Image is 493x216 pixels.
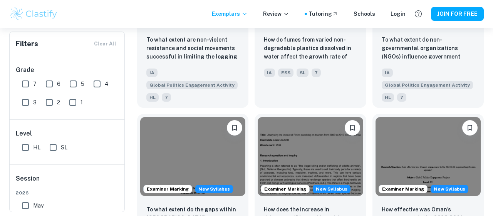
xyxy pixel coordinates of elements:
p: Review [263,10,289,18]
span: IA [146,69,158,77]
span: SL [61,143,67,152]
span: IA [264,69,275,77]
div: Starting from the May 2026 session, the Global Politics Engagement Activity requirements have cha... [195,185,233,193]
span: IA [382,69,393,77]
span: 1 [80,98,83,107]
p: Exemplars [212,10,248,18]
h6: Grade [16,65,119,75]
button: Help and Feedback [412,7,425,20]
span: ESS [278,69,293,77]
h6: Filters [16,39,38,49]
span: HL [146,93,159,102]
button: Please log in to bookmark exemplars [462,120,478,136]
span: Examiner Marking [144,186,192,193]
span: Global Politics Engagement Activity [382,81,473,89]
div: Starting from the May 2026 session, the Global Politics Engagement Activity requirements have cha... [431,185,468,193]
p: To what extent are non-violent resistance and social movements successful in limiting the logging... [146,35,239,62]
span: Global Politics Engagement Activity [146,81,238,89]
span: 5 [81,80,84,88]
span: 7 [312,69,321,77]
span: 7 [162,93,171,102]
span: 6 [57,80,60,88]
span: SL [297,69,309,77]
p: How do fumes from varied non-degradable plastics dissolved in water affect the growth rate of Duc... [264,35,357,62]
button: Please log in to bookmark exemplars [345,120,360,136]
span: 2026 [16,189,119,196]
img: Global Politics Engagement Activity IA example thumbnail: How effective was Oman’s engagement to t [376,117,481,196]
h6: Level [16,129,119,138]
span: 3 [33,98,37,107]
p: To what extent do non-governmental organizations (NGOs) influence government policy regarding cli... [382,35,475,62]
span: New Syllabus [313,185,350,193]
a: Schools [354,10,375,18]
span: 2 [57,98,60,107]
img: ESS IA example thumbnail: How does the increase in rhinoceros (Dic [258,117,363,196]
span: 7 [33,80,37,88]
span: Examiner Marking [261,186,309,193]
span: HL [382,93,394,102]
span: Examiner Marking [379,186,427,193]
button: Please log in to bookmark exemplars [227,120,242,136]
a: Login [391,10,406,18]
img: Global Politics Engagement Activity IA example thumbnail: To what extent do the gaps within Dallas [140,117,245,196]
img: Clastify logo [9,6,58,22]
span: HL [33,143,40,152]
a: Tutoring [309,10,338,18]
span: 4 [105,80,109,88]
h6: Session [16,174,119,189]
button: JOIN FOR FREE [431,7,484,21]
span: New Syllabus [195,185,233,193]
span: May [33,201,44,210]
span: New Syllabus [431,185,468,193]
span: 7 [397,93,406,102]
div: Starting from the May 2026 session, the ESS IA requirements have changed. We created this exempla... [313,185,350,193]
